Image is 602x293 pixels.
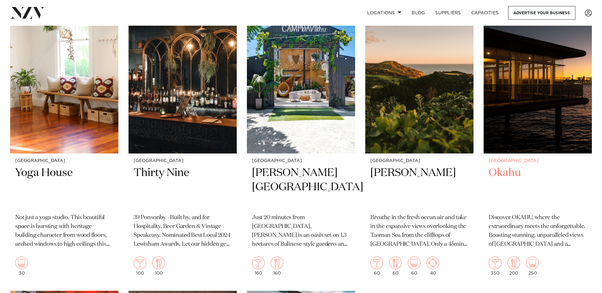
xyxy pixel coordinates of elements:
small: [GEOGRAPHIC_DATA] [134,159,232,163]
img: cocktail.png [489,257,501,269]
div: 60 [370,257,383,276]
p: Not just a yoga studio. This beautiful space is bursting with heritage building character from wo... [15,213,113,249]
div: 350 [489,257,501,276]
img: theatre.png [408,257,420,269]
img: dining.png [271,257,283,269]
a: Locations [362,6,407,20]
a: Capacities [466,6,504,20]
a: SUPPLIERS [430,6,466,20]
p: Breathe in the fresh ocean air and take in the expansive views overlooking the Tasman Sea from th... [370,213,468,249]
p: Discover OKAHU, where the extraordinary meets the unforgettable. Boasting stunning, unparalleled ... [489,213,587,249]
a: [GEOGRAPHIC_DATA] Yoga House Not just a yoga studio. This beautiful space is bursting with herita... [10,8,118,281]
p: 39 Ponsonby - Built by, and for Hospitality. Beer Garden & Vintage Speakeasy. Nominated Best Loca... [134,213,232,249]
h2: [PERSON_NAME] [370,166,468,209]
div: 30 [15,257,28,276]
a: [GEOGRAPHIC_DATA] Thirty Nine 39 Ponsonby - Built by, and for Hospitality. Beer Garden & Vintage ... [129,8,237,281]
h2: Thirty Nine [134,166,232,209]
img: dining.png [152,257,165,269]
img: dining.png [507,257,520,269]
img: cocktail.png [370,257,383,269]
div: 40 [427,257,439,276]
a: Advertise your business [508,6,575,20]
p: Just 20 minutes from [GEOGRAPHIC_DATA], [PERSON_NAME] is an oasis set on 1.3 hectares of Balinese... [252,213,350,249]
h2: Yoga House [15,166,113,209]
small: [GEOGRAPHIC_DATA] [370,159,468,163]
h2: Okahu [489,166,587,209]
img: nzv-logo.png [10,7,45,18]
div: 60 [389,257,402,276]
div: 100 [134,257,146,276]
img: dining.png [389,257,402,269]
a: [GEOGRAPHIC_DATA] [PERSON_NAME] Breathe in the fresh ocean air and take in the expansive views ov... [365,8,473,281]
small: [GEOGRAPHIC_DATA] [15,159,113,163]
img: theatre.png [15,257,28,269]
img: meeting.png [427,257,439,269]
a: BLOG [407,6,430,20]
div: 160 [252,257,265,276]
img: theatre.png [526,257,539,269]
div: 250 [526,257,539,276]
div: 100 [152,257,165,276]
div: 200 [507,257,520,276]
div: 160 [271,257,283,276]
small: [GEOGRAPHIC_DATA] [489,159,587,163]
img: cocktail.png [252,257,265,269]
small: [GEOGRAPHIC_DATA] [252,159,350,163]
div: 60 [408,257,420,276]
h2: [PERSON_NAME][GEOGRAPHIC_DATA] [252,166,350,209]
a: [GEOGRAPHIC_DATA] Okahu Discover OKAHU, where the extraordinary meets the unforgettable. Boasting... [484,8,592,281]
a: [GEOGRAPHIC_DATA] [PERSON_NAME][GEOGRAPHIC_DATA] Just 20 minutes from [GEOGRAPHIC_DATA], [PERSON_... [247,8,355,281]
img: cocktail.png [134,257,146,269]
